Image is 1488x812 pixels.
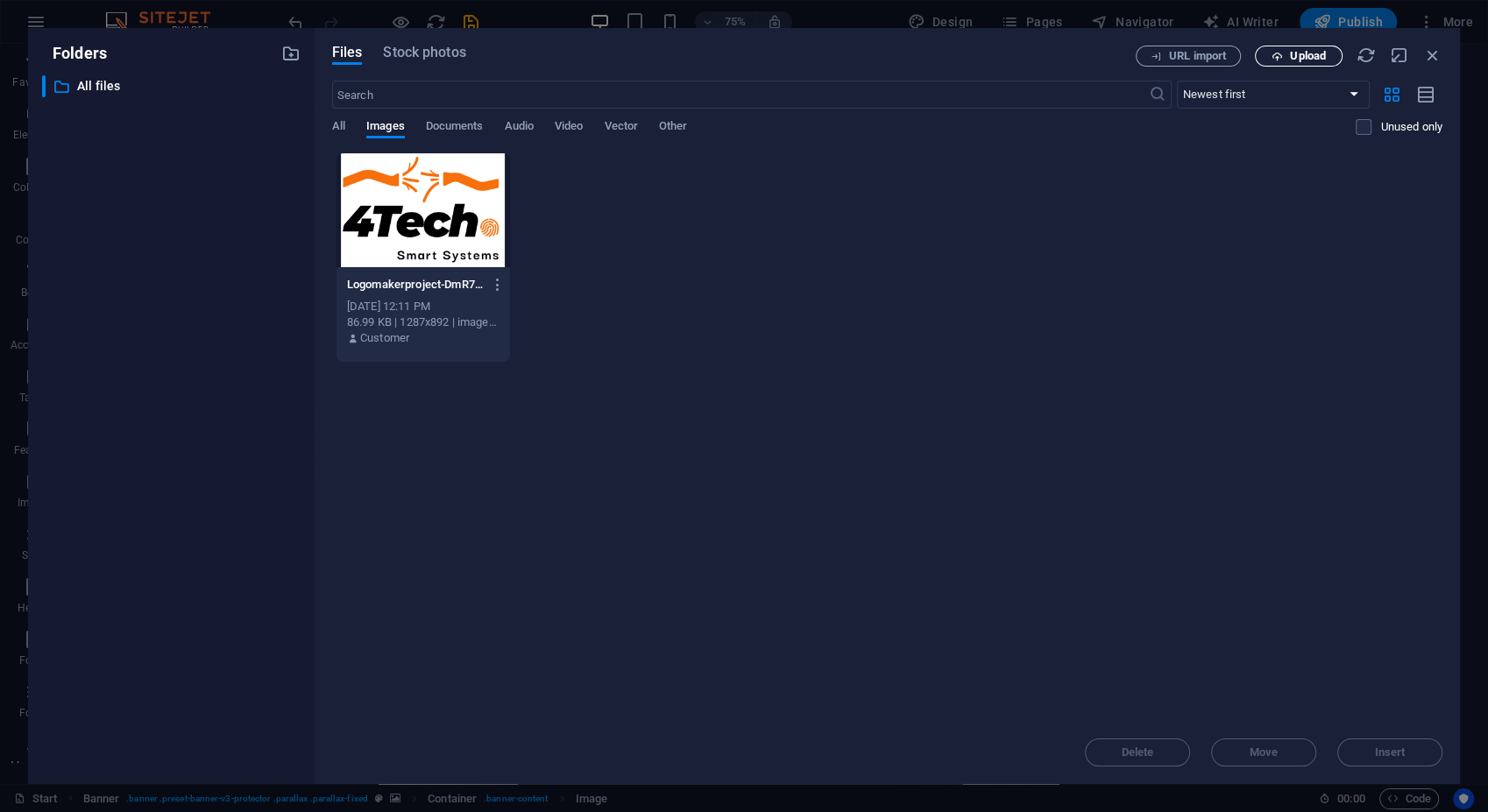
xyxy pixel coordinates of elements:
div: ​ [42,75,46,97]
i: Minimize [1390,46,1409,65]
i: Reload [1357,46,1376,65]
span: Upload [1290,51,1326,61]
div: [DATE] 12:11 PM [347,299,500,314]
span: Documents [426,116,484,140]
p: Displays only files that are not in use on the website. Files added during this session can still... [1380,119,1442,135]
span: Audio [504,116,533,140]
p: Folders [42,42,107,65]
p: Logomakerproject-DmR7SZZGXtp3gLZJfVBKNw.png [347,277,483,293]
span: URL import [1169,51,1226,61]
i: Create new folder [281,44,301,63]
input: Search [332,81,1149,109]
p: All files [77,76,268,96]
span: Video [555,116,583,140]
i: Close [1423,46,1442,65]
span: Stock photos [383,42,465,63]
span: Files [332,42,363,63]
span: Vector [604,116,638,140]
span: All [332,116,345,140]
button: Upload [1255,46,1343,67]
span: Other [659,116,687,140]
div: 86.99 KB | 1287x892 | image/png [347,314,500,330]
button: URL import [1136,46,1241,67]
span: Images [366,116,405,140]
p: Customer [360,330,409,346]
